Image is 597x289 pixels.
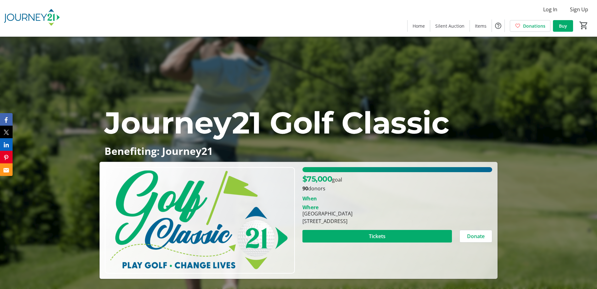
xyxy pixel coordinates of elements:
button: Sign Up [565,4,593,14]
button: Donate [459,230,492,243]
img: Journey21's Logo [4,3,60,34]
div: [GEOGRAPHIC_DATA] [302,210,352,217]
span: Buy [559,23,567,29]
span: Donations [523,23,545,29]
a: Home [408,20,430,32]
button: Cart [578,20,589,31]
p: donors [302,185,492,192]
span: Items [475,23,487,29]
div: When [302,195,317,202]
div: 100% of fundraising goal reached [302,167,492,172]
button: Help [492,19,504,32]
span: Log In [543,6,557,13]
span: Tickets [369,232,386,240]
a: Items [470,20,492,32]
a: Silent Auction [430,20,470,32]
button: Log In [538,4,562,14]
a: Buy [553,20,573,32]
span: Silent Auction [435,23,465,29]
p: Benefiting: Journey21 [104,145,493,156]
span: Home [413,23,425,29]
a: Donations [510,20,550,32]
img: Campaign CTA Media Photo [105,167,295,274]
b: 90 [302,185,308,192]
span: Sign Up [570,6,588,13]
span: $75,000 [302,174,332,183]
div: [STREET_ADDRESS] [302,217,352,225]
span: Donate [467,232,485,240]
div: Where [302,205,318,210]
p: goal [302,173,342,185]
span: Journey21 Golf Classic [104,104,449,141]
button: Tickets [302,230,452,243]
